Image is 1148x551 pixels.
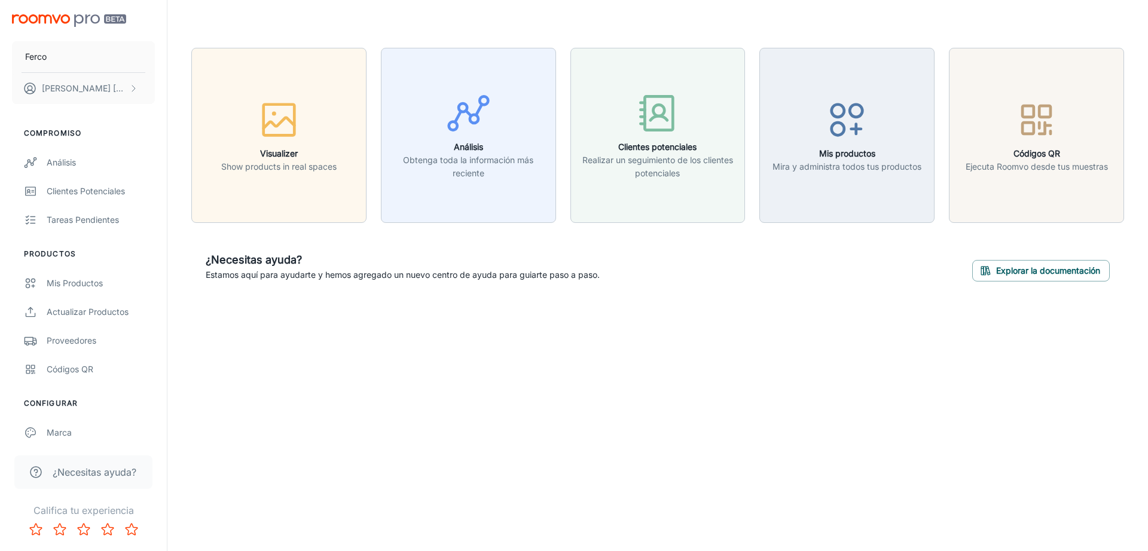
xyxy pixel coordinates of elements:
button: Explorar la documentación [972,260,1110,281]
p: Ejecuta Roomvo desde tus muestras [966,160,1108,173]
h6: Visualizer [221,147,337,160]
a: Mis productosMira y administra todos tus productos [759,128,935,140]
button: Clientes potencialesRealizar un seguimiento de los clientes potenciales [570,48,746,223]
h6: Clientes potenciales [578,140,738,154]
a: Explorar la documentación [972,264,1110,275]
a: AnálisisObtenga toda la información más reciente [381,128,556,140]
h6: Códigos QR [966,147,1108,160]
button: AnálisisObtenga toda la información más reciente [381,48,556,223]
button: Mis productosMira y administra todos tus productos [759,48,935,223]
p: Ferco [25,50,47,63]
button: Ferco [12,41,155,72]
button: VisualizerShow products in real spaces [191,48,367,223]
h6: Análisis [389,140,548,154]
div: Tareas pendientes [47,213,155,226]
div: Clientes potenciales [47,185,155,198]
h6: Mis productos [773,147,921,160]
a: Códigos QREjecuta Roomvo desde tus muestras [949,128,1124,140]
div: Análisis [47,156,155,169]
button: [PERSON_NAME] [PERSON_NAME] [12,73,155,104]
p: Realizar un seguimiento de los clientes potenciales [578,154,738,180]
div: Actualizar productos [47,305,155,319]
p: Show products in real spaces [221,160,337,173]
p: [PERSON_NAME] [PERSON_NAME] [42,82,126,95]
p: Estamos aquí para ayudarte y hemos agregado un nuevo centro de ayuda para guiarte paso a paso. [206,268,600,281]
p: Obtenga toda la información más reciente [389,154,548,180]
img: Roomvo PRO Beta [12,14,126,27]
div: Mis productos [47,277,155,290]
p: Mira y administra todos tus productos [773,160,921,173]
button: Códigos QREjecuta Roomvo desde tus muestras [949,48,1124,223]
div: Proveedores [47,334,155,347]
a: Clientes potencialesRealizar un seguimiento de los clientes potenciales [570,128,746,140]
h6: ¿Necesitas ayuda? [206,252,600,268]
